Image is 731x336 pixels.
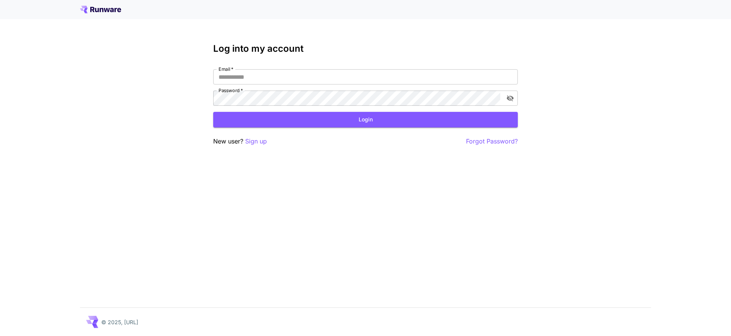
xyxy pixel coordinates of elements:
label: Email [219,66,233,72]
button: toggle password visibility [503,91,517,105]
label: Password [219,87,243,94]
button: Forgot Password? [466,137,518,146]
button: Login [213,112,518,127]
p: © 2025, [URL] [101,318,138,326]
p: New user? [213,137,267,146]
h3: Log into my account [213,43,518,54]
button: Sign up [245,137,267,146]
